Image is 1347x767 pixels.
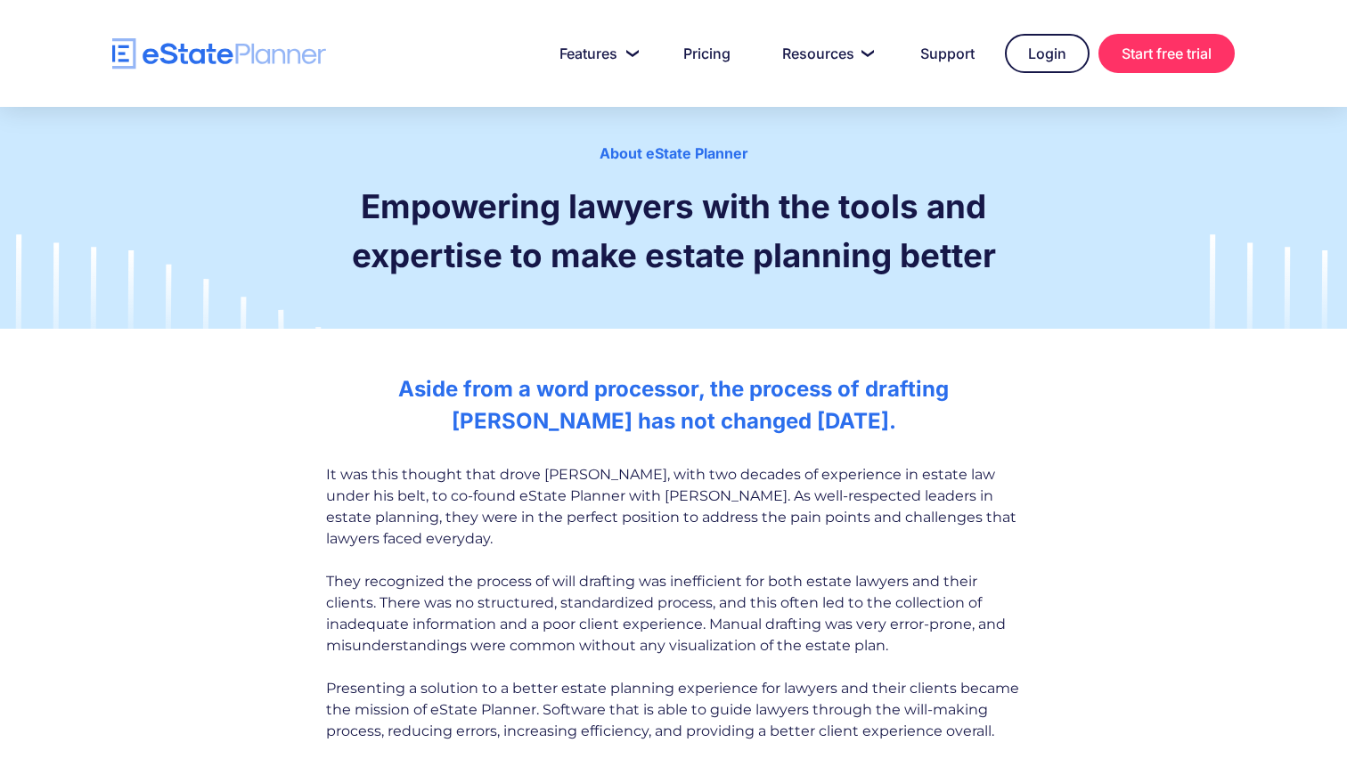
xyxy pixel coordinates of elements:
[662,36,752,71] a: Pricing
[899,36,996,71] a: Support
[761,36,890,71] a: Resources
[326,182,1022,280] h1: Empowering lawyers with the tools and expertise to make estate planning better
[1005,34,1090,73] a: Login
[1098,34,1235,73] a: Start free trial
[326,464,1022,742] div: It was this thought that drove [PERSON_NAME], with two decades of experience in estate law under ...
[538,36,653,71] a: Features
[326,373,1022,437] h2: Aside from a word processor, the process of drafting [PERSON_NAME] has not changed [DATE].
[125,143,1222,164] div: About eState Planner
